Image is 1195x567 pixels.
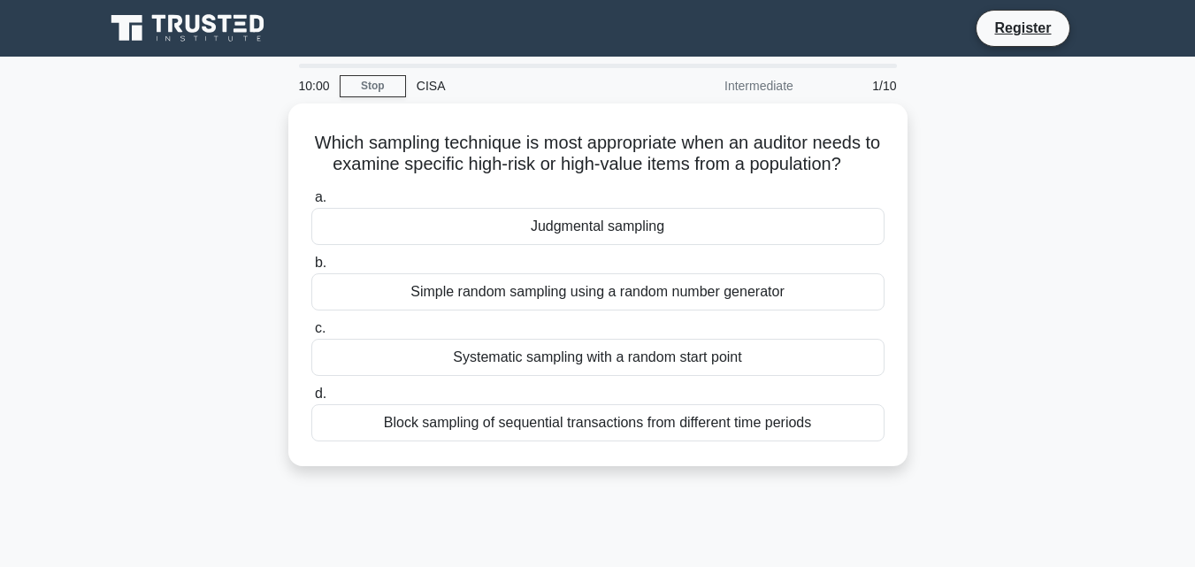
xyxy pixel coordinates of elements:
div: Block sampling of sequential transactions from different time periods [311,404,885,441]
a: Stop [340,75,406,97]
div: Judgmental sampling [311,208,885,245]
span: a. [315,189,326,204]
h5: Which sampling technique is most appropriate when an auditor needs to examine specific high-risk ... [310,132,886,176]
div: Systematic sampling with a random start point [311,339,885,376]
span: b. [315,255,326,270]
div: 10:00 [288,68,340,103]
div: Intermediate [649,68,804,103]
span: d. [315,386,326,401]
a: Register [984,17,1061,39]
div: Simple random sampling using a random number generator [311,273,885,310]
div: 1/10 [804,68,908,103]
div: CISA [406,68,649,103]
span: c. [315,320,326,335]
